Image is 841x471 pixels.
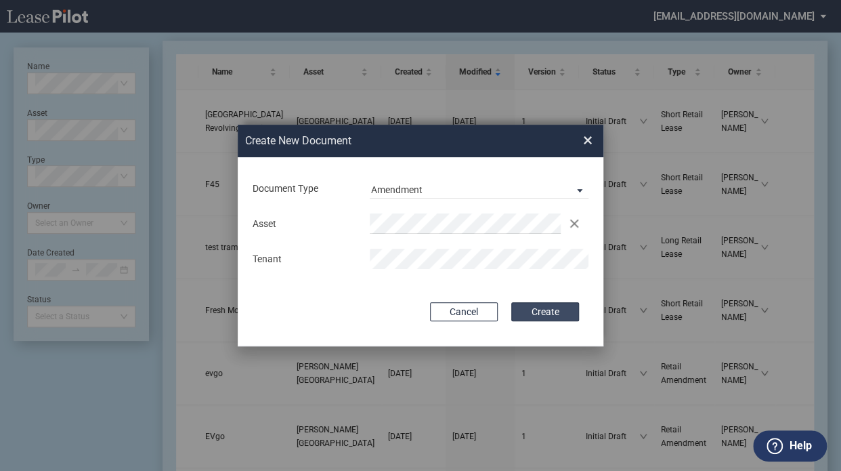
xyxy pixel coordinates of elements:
[238,125,603,347] md-dialog: Create New ...
[583,129,592,151] span: ×
[245,218,362,231] div: Asset
[370,178,588,199] md-select: Document Type: Amendment
[789,437,811,455] label: Help
[371,184,423,195] div: Amendment
[245,134,535,148] h2: Create New Document
[430,302,498,321] button: Cancel
[245,182,362,196] div: Document Type
[511,302,579,321] button: Create
[245,253,362,266] div: Tenant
